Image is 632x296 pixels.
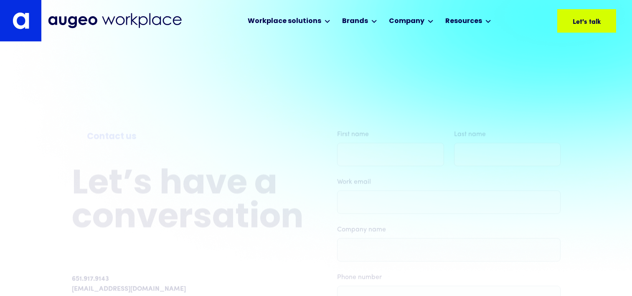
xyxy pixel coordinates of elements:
[13,12,29,29] img: Augeo's "a" monogram decorative logo in white.
[72,284,186,294] a: [EMAIL_ADDRESS][DOMAIN_NAME]
[248,16,321,26] div: Workplace solutions
[72,274,109,284] div: 651.917.9143
[389,16,424,26] div: Company
[337,225,561,235] label: Company name
[342,16,368,26] div: Brands
[337,272,561,282] label: Phone number
[48,13,182,28] img: Augeo Workplace business unit full logo in mignight blue.
[337,129,444,139] label: First name
[557,9,616,33] a: Let's talk
[72,168,304,236] h2: Let’s have a conversation
[454,129,561,139] label: Last name
[87,130,289,143] div: Contact us
[445,16,482,26] div: Resources
[337,177,561,187] label: Work email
